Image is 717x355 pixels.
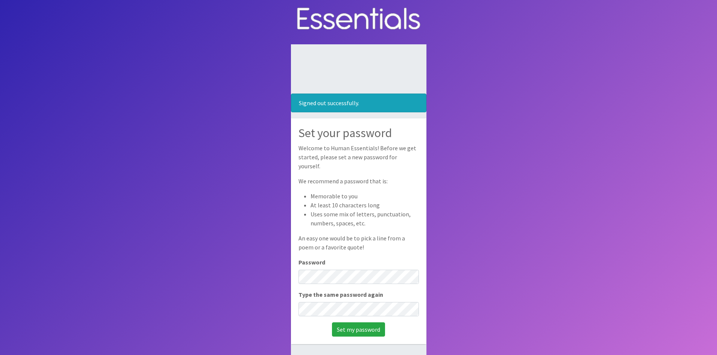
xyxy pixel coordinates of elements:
[311,210,419,228] li: Uses some mix of letters, punctuation, numbers, spaces, etc.
[311,201,419,210] li: At least 10 characters long
[298,177,419,186] p: We recommend a password that is:
[298,234,419,252] p: An easy one would be to pick a line from a poem or a favorite quote!
[332,322,385,337] input: Set my password
[311,192,419,201] li: Memorable to you
[298,258,325,267] label: Password
[298,290,383,299] label: Type the same password again
[298,144,419,171] p: Welcome to Human Essentials! Before we get started, please set a new password for yourself.
[298,126,419,140] h2: Set your password
[291,94,426,112] div: Signed out successfully.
